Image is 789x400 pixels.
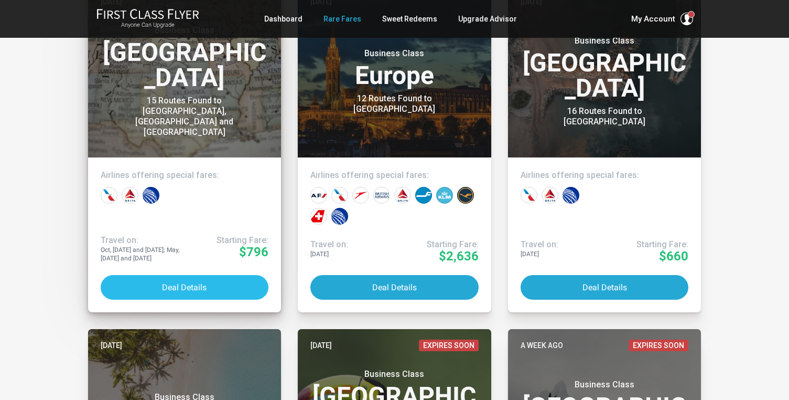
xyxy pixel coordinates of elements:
[101,187,117,204] div: American Airlines
[436,187,453,204] div: KLM
[352,187,369,204] div: Austrian Airlines‎
[373,187,390,204] div: British Airways
[631,13,693,25] button: My Account
[323,9,361,28] a: Rare Fares
[415,187,432,204] div: Finnair
[521,340,563,351] time: A week ago
[329,369,460,380] small: Business Class
[310,208,327,225] div: Swiss
[329,93,460,114] div: 12 Routes Found to [GEOGRAPHIC_DATA]
[521,170,689,181] h4: Airlines offering special fares:
[101,340,122,351] time: [DATE]
[331,208,348,225] div: United
[101,170,269,181] h4: Airlines offering special fares:
[521,275,689,300] button: Deal Details
[264,9,302,28] a: Dashboard
[96,8,199,29] a: First Class FlyerAnyone Can Upgrade
[96,22,199,29] small: Anyone Can Upgrade
[521,187,537,204] div: American Airlines
[419,340,479,351] span: Expires Soon
[331,187,348,204] div: American Airlines
[394,187,411,204] div: Delta Airlines
[310,187,327,204] div: Air France
[122,187,138,204] div: Delta Airlines
[458,9,517,28] a: Upgrade Advisor
[310,340,332,351] time: [DATE]
[542,187,558,204] div: Delta Airlines
[143,187,159,204] div: United
[310,275,479,300] button: Deal Details
[329,48,460,59] small: Business Class
[539,36,670,46] small: Business Class
[629,340,688,351] span: Expires Soon
[310,170,479,181] h4: Airlines offering special fares:
[382,9,437,28] a: Sweet Redeems
[539,106,670,127] div: 16 Routes Found to [GEOGRAPHIC_DATA]
[310,48,479,88] h3: Europe
[101,275,269,300] button: Deal Details
[539,380,670,390] small: Business Class
[119,96,250,138] div: 15 Routes Found to [GEOGRAPHIC_DATA], [GEOGRAPHIC_DATA] and [GEOGRAPHIC_DATA]
[631,13,675,25] span: My Account
[563,187,579,204] div: United
[521,36,689,101] h3: [GEOGRAPHIC_DATA]
[457,187,474,204] div: Lufthansa
[96,8,199,19] img: First Class Flyer
[101,25,269,90] h3: [GEOGRAPHIC_DATA]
